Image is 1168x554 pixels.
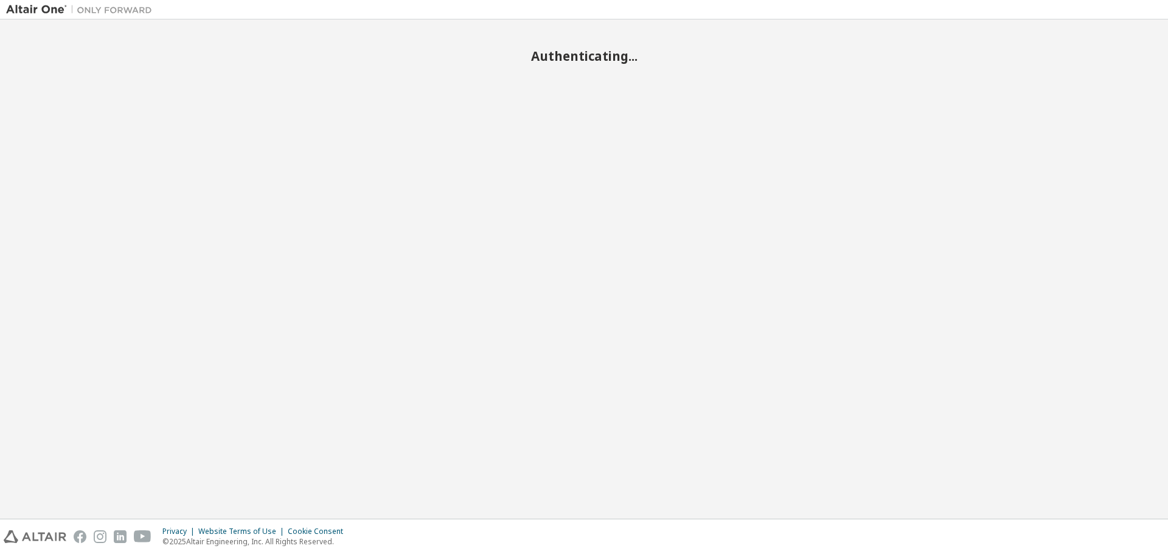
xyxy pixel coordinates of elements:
img: instagram.svg [94,530,106,543]
p: © 2025 Altair Engineering, Inc. All Rights Reserved. [162,536,350,547]
img: facebook.svg [74,530,86,543]
img: Altair One [6,4,158,16]
img: linkedin.svg [114,530,127,543]
img: youtube.svg [134,530,151,543]
div: Website Terms of Use [198,527,288,536]
img: altair_logo.svg [4,530,66,543]
div: Privacy [162,527,198,536]
div: Cookie Consent [288,527,350,536]
h2: Authenticating... [6,48,1162,64]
